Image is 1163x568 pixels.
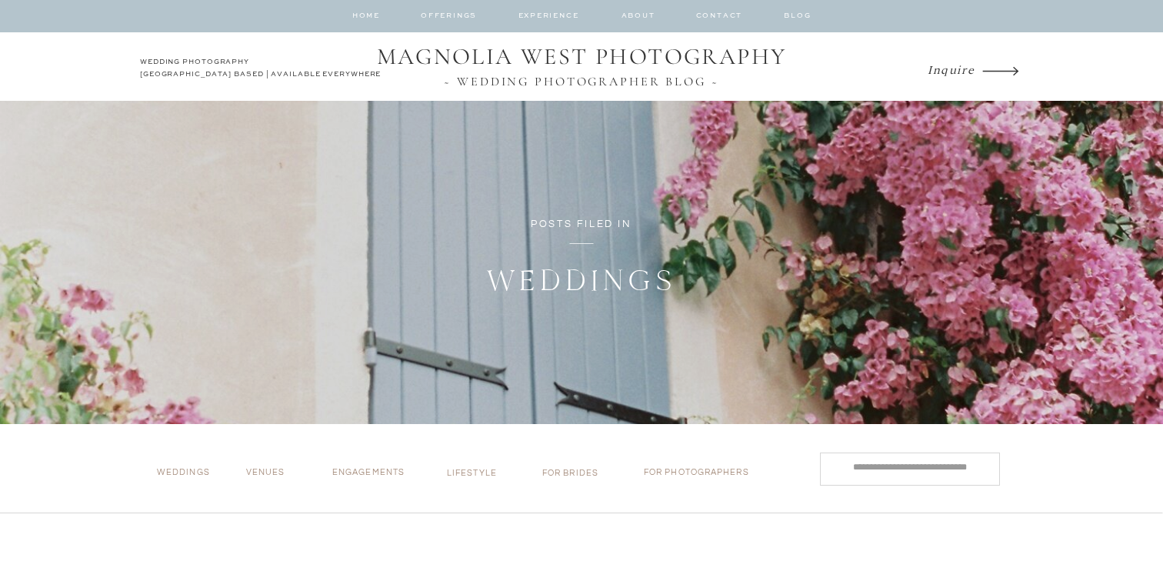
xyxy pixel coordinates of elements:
h1: Weddings [375,260,788,302]
a: contact [688,10,751,28]
a: for brides [542,468,603,484]
a: BLOG [783,10,812,28]
a: home [352,10,381,29]
i: Inquire [928,62,975,76]
a: MAGNOLIA WEST PHOTOGRAPHY [366,43,797,72]
a: Inquire [928,58,978,80]
h2: WEDDING PHOTOGRAPHY [GEOGRAPHIC_DATA] BASED | AVAILABLE EVERYWHERE [140,56,385,84]
a: about [594,10,682,28]
a: VENUES [246,467,308,483]
a: EXPERIENCE [514,10,583,29]
a: for photographers [644,467,761,483]
p: posts filed in [456,216,707,233]
a: Engagements [332,467,418,483]
a: offerings [421,10,476,29]
a: ~ WEDDING PHOTOGRAPHER BLOG ~ [366,75,797,89]
a: WEDDING PHOTOGRAPHY[GEOGRAPHIC_DATA] BASED | AVAILABLE EVERYWHERE [140,56,385,84]
a: lifestyle [447,468,506,484]
a: Weddings [157,467,218,483]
